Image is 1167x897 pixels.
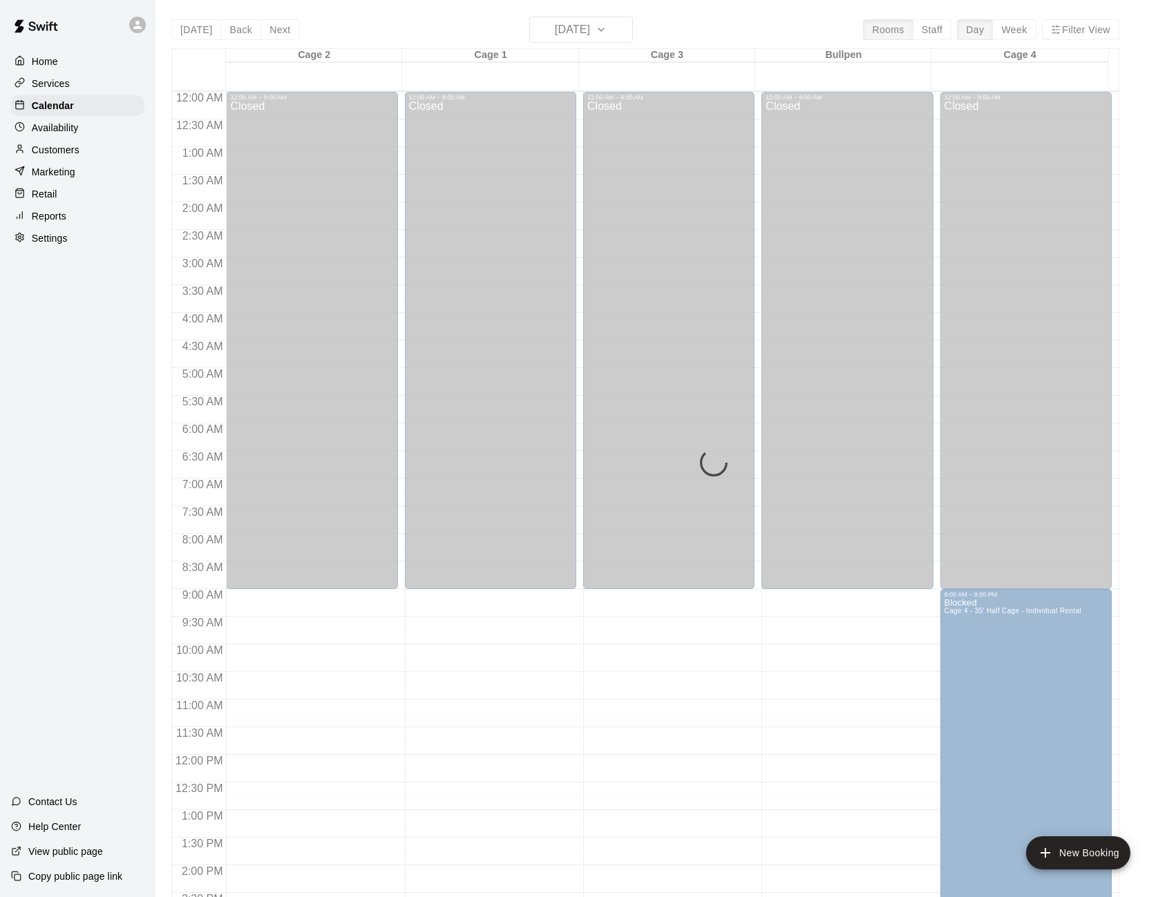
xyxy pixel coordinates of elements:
a: Retail [11,184,144,204]
span: 10:30 AM [173,672,227,684]
span: 1:30 AM [179,175,227,186]
div: 12:00 AM – 9:00 AM [230,94,393,101]
p: Copy public page link [28,869,122,883]
div: 12:00 AM – 9:00 AM: Closed [583,92,755,589]
span: 4:30 AM [179,340,227,352]
div: Closed [945,101,1108,594]
span: 2:00 PM [178,865,227,877]
p: View public page [28,845,103,858]
span: 12:00 AM [173,92,227,104]
p: Settings [32,231,68,245]
div: Bullpen [755,49,931,62]
a: Marketing [11,162,144,182]
div: 12:00 AM – 9:00 AM: Closed [226,92,397,589]
div: 12:00 AM – 9:00 AM [587,94,750,101]
div: Closed [230,101,393,594]
span: 5:00 AM [179,368,227,380]
span: 3:00 AM [179,258,227,269]
div: Cage 4 [931,49,1108,62]
span: 8:30 AM [179,561,227,573]
span: 1:00 PM [178,810,227,822]
p: Customers [32,143,79,157]
span: 9:30 AM [179,617,227,628]
div: 12:00 AM – 9:00 AM [409,94,572,101]
div: Cage 3 [579,49,755,62]
p: Calendar [32,99,74,113]
div: 12:00 AM – 9:00 AM: Closed [405,92,576,589]
p: Home [32,55,58,68]
span: 11:00 AM [173,700,227,711]
div: 12:00 AM – 9:00 AM [766,94,929,101]
span: 2:30 AM [179,230,227,242]
div: Cage 2 [226,49,402,62]
span: 2:00 AM [179,202,227,214]
a: Services [11,73,144,94]
div: Closed [587,101,750,594]
span: 6:00 AM [179,423,227,435]
span: 7:30 AM [179,506,227,518]
a: Calendar [11,95,144,116]
button: add [1026,836,1130,869]
span: 8:00 AM [179,534,227,546]
span: 9:00 AM [179,589,227,601]
a: Reports [11,206,144,226]
div: Closed [409,101,572,594]
a: Home [11,51,144,72]
div: 9:00 AM – 9:00 PM [945,591,1108,598]
p: Services [32,77,70,90]
p: Retail [32,187,57,201]
div: Closed [766,101,929,594]
div: Cage 1 [402,49,578,62]
span: 3:30 AM [179,285,227,297]
a: Settings [11,228,144,249]
span: 1:00 AM [179,147,227,159]
span: 1:30 PM [178,838,227,849]
span: 5:30 AM [179,396,227,407]
span: 12:30 AM [173,119,227,131]
span: 12:30 PM [172,782,226,794]
div: 12:00 AM – 9:00 AM: Closed [761,92,933,589]
span: Cage 4 - 35' Half Cage - Individual Rental [945,607,1081,615]
p: Help Center [28,820,81,833]
div: 12:00 AM – 9:00 AM [945,94,1108,101]
a: Customers [11,139,144,160]
span: 10:00 AM [173,644,227,656]
span: 6:30 AM [179,451,227,463]
p: Reports [32,209,66,223]
span: 7:00 AM [179,479,227,490]
span: 11:30 AM [173,727,227,739]
p: Contact Us [28,795,77,809]
a: Availability [11,117,144,138]
span: 12:00 PM [172,755,226,766]
p: Marketing [32,165,75,179]
div: 12:00 AM – 9:00 AM: Closed [940,92,1112,589]
span: 4:00 AM [179,313,227,325]
p: Availability [32,121,79,135]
